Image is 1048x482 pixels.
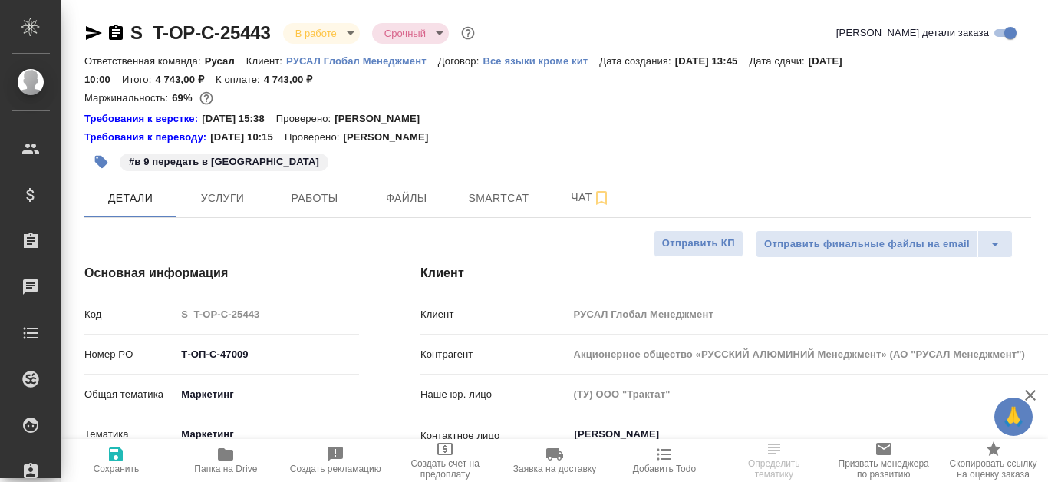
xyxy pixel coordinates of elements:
[176,343,359,365] input: ✎ Введи что-нибудь
[285,130,344,145] p: Проверено:
[84,264,359,282] h4: Основная информация
[281,439,391,482] button: Создать рекламацию
[84,130,210,145] a: Требования к переводу:
[84,92,172,104] p: Маржинальность:
[764,236,970,253] span: Отправить финальные файлы на email
[186,189,259,208] span: Услуги
[343,130,440,145] p: [PERSON_NAME]
[836,25,989,41] span: [PERSON_NAME] детали заказа
[176,303,359,325] input: Пустое поле
[380,27,430,40] button: Срочный
[122,74,155,85] p: Итого:
[61,439,171,482] button: Сохранить
[947,458,1039,480] span: Скопировать ссылку на оценку заказа
[171,439,281,482] button: Папка на Drive
[420,428,568,444] p: Контактное лицо
[276,111,335,127] p: Проверено:
[94,464,140,474] span: Сохранить
[84,387,176,402] p: Общая тематика
[592,189,611,207] svg: Подписаться
[609,439,719,482] button: Добавить Todo
[372,23,449,44] div: В работе
[599,55,674,67] p: Дата создания:
[94,189,167,208] span: Детали
[84,111,202,127] div: Нажми, чтобы открыть папку с инструкцией
[129,154,319,170] p: #в 9 передать в [GEOGRAPHIC_DATA]
[420,307,568,322] p: Клиент
[210,130,285,145] p: [DATE] 10:15
[194,464,257,474] span: Папка на Drive
[994,398,1033,436] button: 🙏
[84,347,176,362] p: Номер PO
[400,458,491,480] span: Создать счет на предоплату
[176,421,359,447] div: Маркетинг
[172,92,196,104] p: 69%
[749,55,808,67] p: Дата сдачи:
[420,387,568,402] p: Наше юр. лицо
[205,55,246,67] p: Русал
[662,235,735,253] span: Отправить КП
[246,55,286,67] p: Клиент:
[84,145,118,179] button: Добавить тэг
[838,458,929,480] span: Призвать менеджера по развитию
[130,22,271,43] a: S_T-OP-C-25443
[654,230,743,257] button: Отправить КП
[483,55,599,67] p: Все языки кроме кит
[216,74,264,85] p: К оплате:
[438,55,483,67] p: Договор:
[84,130,210,145] div: Нажми, чтобы открыть папку с инструкцией
[290,464,381,474] span: Создать рекламацию
[719,439,829,482] button: Определить тематику
[283,23,360,44] div: В работе
[756,230,1013,258] div: split button
[176,381,359,408] div: Маркетинг
[391,439,500,482] button: Создать счет на предоплату
[1000,401,1027,433] span: 🙏
[84,55,205,67] p: Ответственная команда:
[155,74,216,85] p: 4 743,00 ₽
[278,189,351,208] span: Работы
[675,55,750,67] p: [DATE] 13:45
[370,189,443,208] span: Файлы
[500,439,610,482] button: Заявка на доставку
[196,88,216,108] button: 1232.40 RUB;
[202,111,276,127] p: [DATE] 15:38
[84,24,103,42] button: Скопировать ссылку для ЯМессенджера
[728,458,819,480] span: Определить тематику
[420,264,1031,282] h4: Клиент
[84,427,176,442] p: Тематика
[829,439,938,482] button: Призвать менеджера по развитию
[286,54,438,67] a: РУСАЛ Глобал Менеджмент
[756,230,978,258] button: Отправить финальные файлы на email
[118,154,330,167] span: в 9 передать в лка
[513,464,596,474] span: Заявка на доставку
[420,347,568,362] p: Контрагент
[483,54,599,67] a: Все языки кроме кит
[554,188,628,207] span: Чат
[291,27,341,40] button: В работе
[84,111,202,127] a: Требования к верстке:
[264,74,325,85] p: 4 743,00 ₽
[938,439,1048,482] button: Скопировать ссылку на оценку заказа
[84,307,176,322] p: Код
[633,464,696,474] span: Добавить Todo
[335,111,431,127] p: [PERSON_NAME]
[458,23,478,43] button: Доп статусы указывают на важность/срочность заказа
[286,55,438,67] p: РУСАЛ Глобал Менеджмент
[462,189,536,208] span: Smartcat
[107,24,125,42] button: Скопировать ссылку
